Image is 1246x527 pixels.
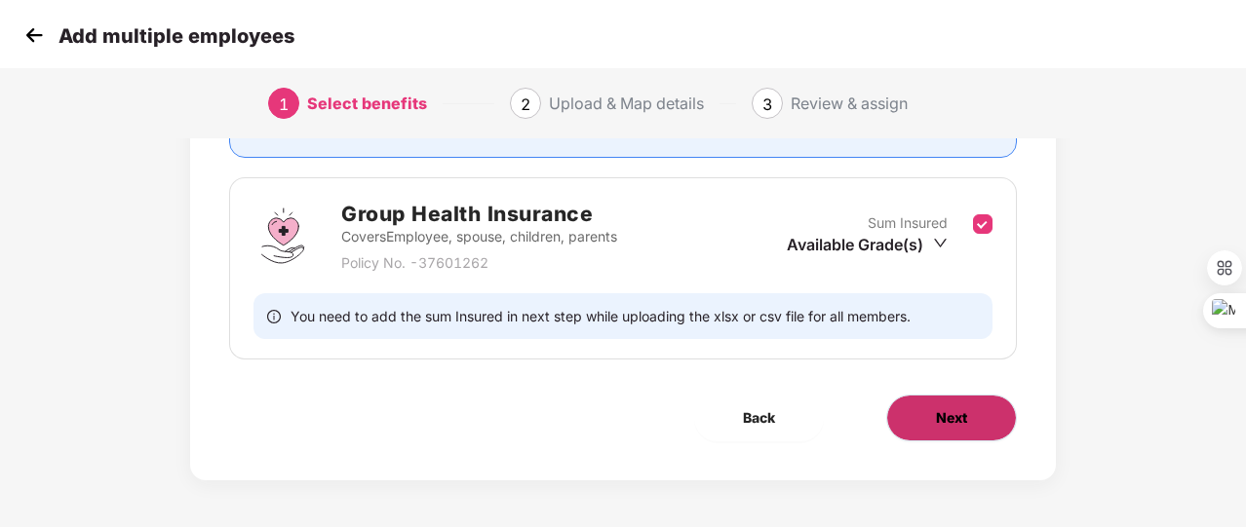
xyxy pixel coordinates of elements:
[936,407,967,429] span: Next
[58,24,294,48] p: Add multiple employees
[19,20,49,50] img: svg+xml;base64,PHN2ZyB4bWxucz0iaHR0cDovL3d3dy53My5vcmcvMjAwMC9zdmciIHdpZHRoPSIzMCIgaGVpZ2h0PSIzMC...
[743,407,775,429] span: Back
[694,395,824,441] button: Back
[787,234,948,255] div: Available Grade(s)
[341,198,617,230] h2: Group Health Insurance
[267,307,281,325] span: info-circle
[279,94,289,114] span: 1
[341,252,617,274] p: Policy No. - 37601262
[886,395,1017,441] button: Next
[868,212,948,234] p: Sum Insured
[307,88,427,119] div: Select benefits
[762,94,772,114] span: 3
[791,88,908,119] div: Review & assign
[521,94,530,114] span: 2
[933,236,948,250] span: down
[291,307,911,325] span: You need to add the sum Insured in next step while uploading the xlsx or csv file for all members.
[341,226,617,247] p: Covers Employee, spouse, children, parents
[549,88,704,119] div: Upload & Map details
[253,207,312,265] img: svg+xml;base64,PHN2ZyBpZD0iR3JvdXBfSGVhbHRoX0luc3VyYW5jZSIgZGF0YS1uYW1lPSJHcm91cCBIZWFsdGggSW5zdX...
